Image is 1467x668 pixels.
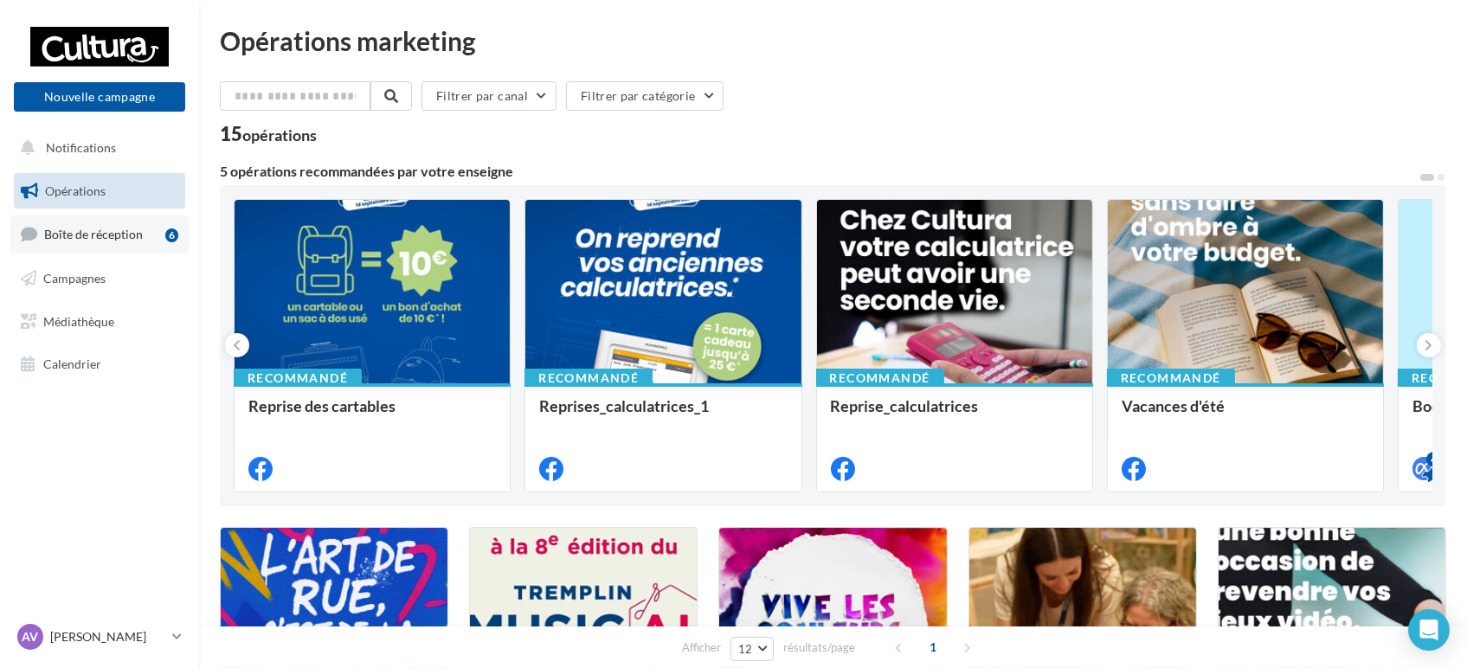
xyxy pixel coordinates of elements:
[14,82,185,112] button: Nouvelle campagne
[566,81,724,111] button: Filtrer par catégorie
[816,369,944,388] div: Recommandé
[539,397,787,432] div: Reprises_calculatrices_1
[730,637,775,661] button: 12
[165,228,178,242] div: 6
[248,397,496,432] div: Reprise des cartables
[220,125,317,144] div: 15
[10,215,189,253] a: Boîte de réception6
[421,81,557,111] button: Filtrer par canal
[10,130,182,166] button: Notifications
[1107,369,1235,388] div: Recommandé
[220,28,1446,54] div: Opérations marketing
[50,628,165,646] p: [PERSON_NAME]
[1122,397,1369,432] div: Vacances d'été
[14,620,185,653] a: AV [PERSON_NAME]
[1426,452,1442,467] div: 4
[919,633,947,661] span: 1
[10,346,189,382] a: Calendrier
[682,639,721,656] span: Afficher
[1408,609,1450,651] div: Open Intercom Messenger
[783,639,855,656] span: résultats/page
[234,369,362,388] div: Recommandé
[10,304,189,340] a: Médiathèque
[831,397,1078,432] div: Reprise_calculatrices
[524,369,653,388] div: Recommandé
[220,164,1419,178] div: 5 opérations recommandées par votre enseigne
[45,183,106,198] span: Opérations
[23,628,39,646] span: AV
[10,173,189,209] a: Opérations
[46,140,116,155] span: Notifications
[44,227,143,241] span: Boîte de réception
[738,642,753,656] span: 12
[10,260,189,297] a: Campagnes
[242,127,317,143] div: opérations
[43,313,114,328] span: Médiathèque
[43,271,106,286] span: Campagnes
[43,356,101,371] span: Calendrier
